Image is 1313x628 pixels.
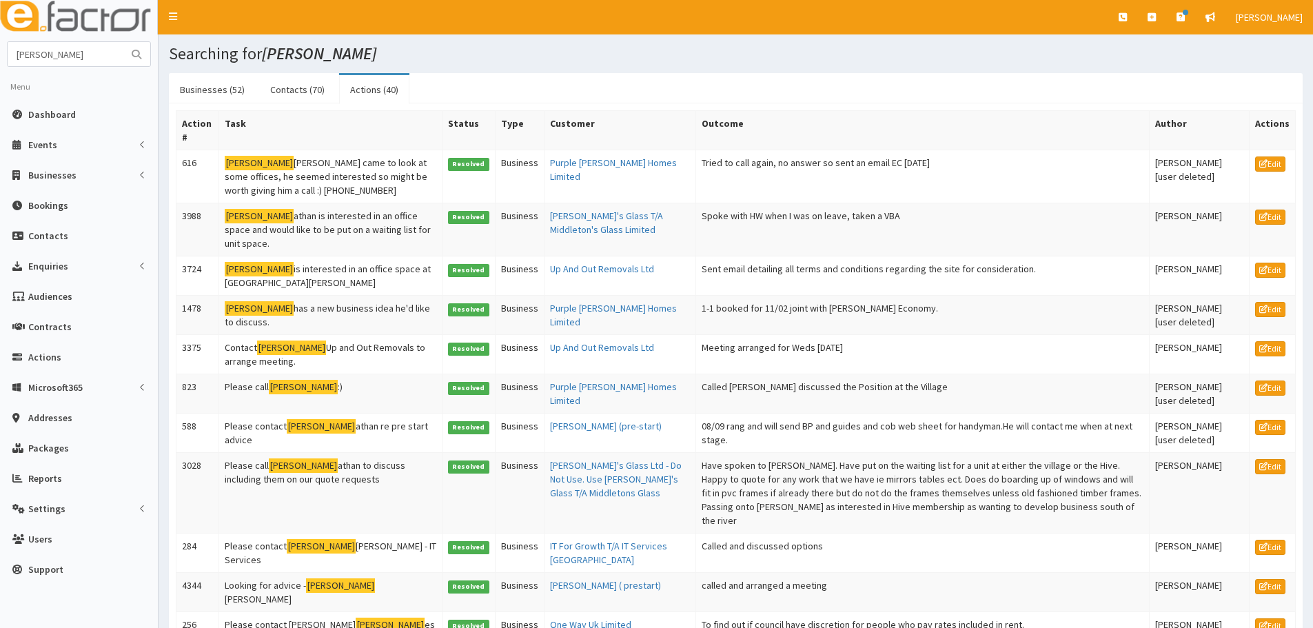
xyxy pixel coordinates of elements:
a: Edit [1255,540,1285,555]
th: Task [219,111,442,150]
span: Resolved [448,211,489,223]
a: Edit [1255,381,1285,396]
input: Search... [8,42,123,66]
td: 4344 [176,573,219,612]
span: Bookings [28,199,68,212]
td: [PERSON_NAME] [user deleted] [1150,414,1250,453]
td: Contact Up and Out Removals to arrange meeting. [219,335,442,374]
span: Users [28,533,52,545]
span: Contacts [28,230,68,242]
td: Called and discussed options [695,534,1149,573]
td: Please call :) [219,374,442,414]
span: Audiences [28,290,72,303]
td: is interested in an office space at [GEOGRAPHIC_DATA][PERSON_NAME] [219,256,442,296]
a: Purple [PERSON_NAME] Homes Limited [550,156,677,183]
td: 1478 [176,296,219,335]
td: [PERSON_NAME] [1150,534,1250,573]
span: Settings [28,503,65,515]
td: Business [495,573,544,612]
td: Business [495,534,544,573]
th: Customer [544,111,695,150]
a: Purple [PERSON_NAME] Homes Limited [550,381,677,407]
span: Contracts [28,321,72,333]
td: Please contact athan re pre start advice [219,414,442,453]
span: Resolved [448,421,489,434]
td: 3724 [176,256,219,296]
td: Looking for advice - [PERSON_NAME] [219,573,442,612]
a: Edit [1255,459,1285,474]
th: Type [495,111,544,150]
td: [PERSON_NAME] [1150,256,1250,296]
td: 284 [176,534,219,573]
td: Have spoken to [PERSON_NAME]. Have put on the waiting list for a unit at either the village or th... [695,453,1149,534]
td: Business [495,453,544,534]
td: Business [495,335,544,374]
td: Tried to call again, no answer so sent an email EC [DATE] [695,150,1149,203]
td: [PERSON_NAME] [user deleted] [1150,296,1250,335]
td: Meeting arranged for Weds [DATE] [695,335,1149,374]
td: has a new business idea he'd like to discuss. [219,296,442,335]
span: Dashboard [28,108,76,121]
mark: [PERSON_NAME] [225,301,294,316]
td: 08/09 rang and will send BP and guides and cob web sheet for handyman.He will contact me when at ... [695,414,1149,453]
span: Packages [28,442,69,454]
a: Purple [PERSON_NAME] Homes Limited [550,302,677,328]
mark: [PERSON_NAME] [225,262,294,276]
a: Edit [1255,579,1285,594]
td: Business [495,374,544,414]
span: Microsoft365 [28,381,83,394]
th: Action # [176,111,219,150]
span: Resolved [448,343,489,355]
span: Support [28,563,63,576]
th: Status [442,111,495,150]
mark: [PERSON_NAME] [225,156,294,170]
a: [PERSON_NAME] ( prestart) [550,579,661,591]
td: [PERSON_NAME] [1150,203,1250,256]
mark: [PERSON_NAME] [287,539,356,554]
td: [PERSON_NAME] [1150,573,1250,612]
td: 616 [176,150,219,203]
td: Business [495,296,544,335]
td: Business [495,414,544,453]
td: Business [495,256,544,296]
a: Actions (40) [339,75,409,104]
td: [PERSON_NAME] [1150,453,1250,534]
td: Business [495,150,544,203]
td: Sent email detailing all terms and conditions regarding the site for consideration. [695,256,1149,296]
span: Resolved [448,158,489,170]
mark: [PERSON_NAME] [269,380,338,394]
span: Enquiries [28,260,68,272]
td: Please call athan to discuss including them on our quote requests [219,453,442,534]
td: Please contact [PERSON_NAME] - IT Services [219,534,442,573]
td: called and arranged a meeting [695,573,1149,612]
mark: [PERSON_NAME] [287,419,356,434]
a: [PERSON_NAME] (pre-start) [550,420,662,432]
span: Addresses [28,412,72,424]
a: Edit [1255,210,1285,225]
span: Reports [28,472,62,485]
mark: [PERSON_NAME] [306,578,375,593]
mark: [PERSON_NAME] [225,209,294,223]
a: Edit [1255,263,1285,278]
td: Called [PERSON_NAME] discussed the Position at the Village [695,374,1149,414]
a: Up And Out Removals Ltd [550,341,654,354]
a: [PERSON_NAME]'s Glass T/A Middleton's Glass Limited [550,210,663,236]
td: 3375 [176,335,219,374]
a: IT For Growth T/A IT Services [GEOGRAPHIC_DATA] [550,540,667,566]
span: Resolved [448,460,489,473]
mark: [PERSON_NAME] [269,458,338,473]
span: Businesses [28,169,77,181]
a: Businesses (52) [169,75,256,104]
span: [PERSON_NAME] [1236,11,1303,23]
td: 3028 [176,453,219,534]
a: Edit [1255,341,1285,356]
span: Actions [28,351,61,363]
i: [PERSON_NAME] [262,43,376,64]
span: Events [28,139,57,151]
span: Resolved [448,541,489,554]
td: 823 [176,374,219,414]
td: [PERSON_NAME] [1150,335,1250,374]
span: Resolved [448,264,489,276]
span: Resolved [448,382,489,394]
td: [PERSON_NAME] came to look at some offices, he seemed interested so might be worth giving him a c... [219,150,442,203]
